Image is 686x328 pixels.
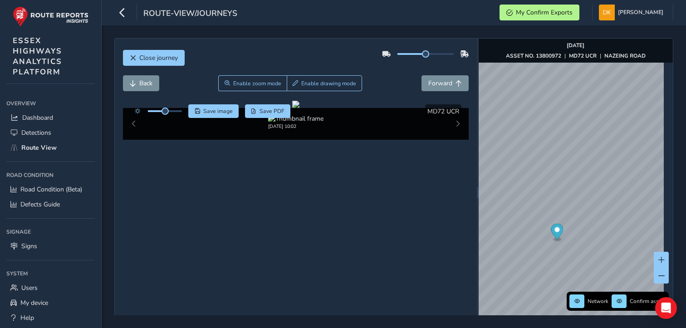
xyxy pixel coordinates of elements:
strong: MD72 UCR [569,52,597,59]
span: Save image [203,108,233,115]
span: Road Condition (Beta) [20,185,82,194]
span: Close journey [139,54,178,62]
div: [DATE] 10:02 [268,123,323,130]
span: Enable drawing mode [301,80,356,87]
div: Map marker [551,224,563,242]
a: Signs [6,239,95,254]
span: Defects Guide [20,200,60,209]
span: Network [588,298,608,305]
span: MD72 UCR [427,107,459,116]
a: Dashboard [6,110,95,125]
button: PDF [245,104,291,118]
a: Detections [6,125,95,140]
div: System [6,267,95,280]
a: Users [6,280,95,295]
span: Help [20,313,34,322]
span: My Confirm Exports [516,8,573,17]
div: Open Intercom Messenger [655,297,677,319]
span: Save PDF [260,108,284,115]
button: Close journey [123,50,185,66]
button: Draw [287,75,363,91]
a: Road Condition (Beta) [6,182,95,197]
a: Defects Guide [6,197,95,212]
div: Signage [6,225,95,239]
img: Thumbnail frame [268,114,323,123]
div: Road Condition [6,168,95,182]
a: Help [6,310,95,325]
span: Forward [428,79,452,88]
span: [PERSON_NAME] [618,5,663,20]
button: Back [123,75,159,91]
img: diamond-layout [599,5,615,20]
span: Confirm assets [630,298,666,305]
button: [PERSON_NAME] [599,5,666,20]
a: Route View [6,140,95,155]
span: My device [20,299,48,307]
span: route-view/journeys [143,8,237,20]
span: Dashboard [22,113,53,122]
span: Signs [21,242,37,250]
span: Detections [21,128,51,137]
strong: ASSET NO. 13800972 [506,52,561,59]
button: Save [188,104,239,118]
img: rr logo [13,6,88,27]
div: Overview [6,97,95,110]
span: Route View [21,143,57,152]
button: Zoom [218,75,287,91]
span: ESSEX HIGHWAYS ANALYTICS PLATFORM [13,35,62,77]
button: Forward [421,75,469,91]
strong: [DATE] [567,42,584,49]
a: My device [6,295,95,310]
button: My Confirm Exports [500,5,579,20]
span: Enable zoom mode [233,80,281,87]
span: Back [139,79,152,88]
strong: NAZEING ROAD [604,52,646,59]
span: Users [21,284,38,292]
div: | | [506,52,646,59]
